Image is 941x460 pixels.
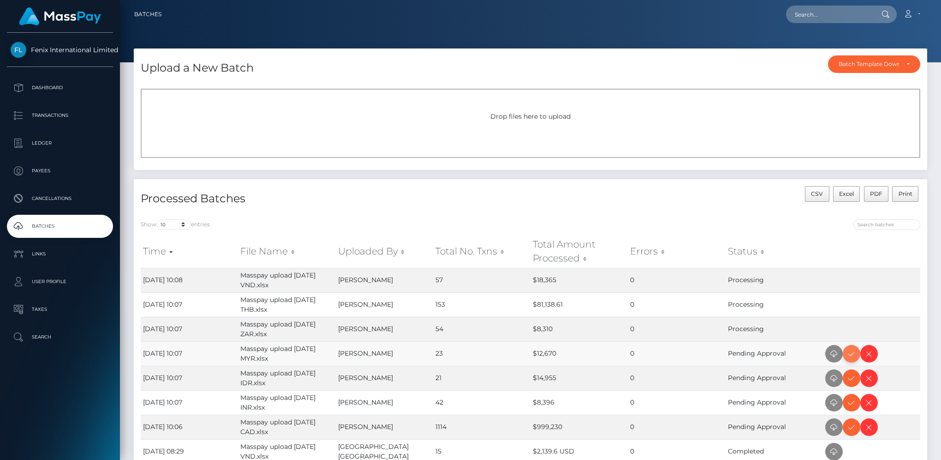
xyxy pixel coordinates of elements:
p: Ledger [11,136,109,150]
label: Show entries [141,219,210,230]
p: Links [11,247,109,261]
td: [PERSON_NAME] [336,292,433,317]
a: Transactions [7,104,113,127]
button: Excel [833,186,860,202]
th: Errors: activate to sort column ascending [628,235,725,268]
th: Time: activate to sort column ascending [141,235,238,268]
p: Taxes [11,303,109,316]
td: 0 [628,292,725,317]
p: Cancellations [11,192,109,206]
a: Payees [7,159,113,182]
td: [DATE] 10:07 [141,341,238,366]
td: 0 [628,341,725,366]
td: 0 [628,390,725,415]
th: Uploaded By: activate to sort column ascending [336,235,433,268]
td: Processing [726,317,823,341]
p: Batches [11,219,109,233]
td: [PERSON_NAME] [336,366,433,390]
td: Pending Approval [726,415,823,439]
td: $12,670 [530,341,628,366]
a: User Profile [7,270,113,293]
td: Masspay upload [DATE] THB.xlsx [238,292,335,317]
th: Status: activate to sort column ascending [726,235,823,268]
td: Masspay upload [DATE] CAD.xlsx [238,415,335,439]
td: [DATE] 10:08 [141,268,238,292]
td: 153 [433,292,530,317]
td: Masspay upload [DATE] VND.xlsx [238,268,335,292]
td: [PERSON_NAME] [336,415,433,439]
td: $999,230 [530,415,628,439]
td: Masspay upload [DATE] IDR.xlsx [238,366,335,390]
td: $18,365 [530,268,628,292]
th: Total No. Txns: activate to sort column ascending [433,235,530,268]
a: Cancellations [7,187,113,210]
span: Excel [839,190,854,197]
span: Drop files here to upload [490,112,571,121]
button: Batch Template Download [828,55,920,73]
th: Total Amount Processed: activate to sort column ascending [530,235,628,268]
td: [DATE] 10:07 [141,390,238,415]
a: Ledger [7,132,113,155]
button: CSV [805,186,829,202]
td: Masspay upload [DATE] ZAR.xlsx [238,317,335,341]
td: [PERSON_NAME] [336,341,433,366]
td: Masspay upload [DATE] MYR.xlsx [238,341,335,366]
td: 0 [628,268,725,292]
span: Print [899,190,912,197]
img: MassPay Logo [19,7,101,25]
td: $81,138.61 [530,292,628,317]
input: Search batches [853,219,920,230]
td: [DATE] 10:07 [141,317,238,341]
td: [PERSON_NAME] [336,390,433,415]
div: Batch Template Download [839,61,899,68]
td: $8,396 [530,390,628,415]
td: [DATE] 10:07 [141,366,238,390]
td: 21 [433,366,530,390]
td: Pending Approval [726,366,823,390]
td: 23 [433,341,530,366]
h4: Processed Batches [141,191,524,207]
td: 0 [628,415,725,439]
span: CSV [811,190,823,197]
td: 57 [433,268,530,292]
a: Links [7,242,113,266]
p: User Profile [11,275,109,289]
input: Search... [786,6,873,23]
p: Payees [11,164,109,178]
span: Fenix International Limited [7,46,113,54]
td: Pending Approval [726,390,823,415]
p: Search [11,330,109,344]
th: File Name: activate to sort column ascending [238,235,335,268]
a: Search [7,326,113,349]
td: [DATE] 10:06 [141,415,238,439]
h4: Upload a New Batch [141,60,254,76]
td: 0 [628,366,725,390]
td: $8,310 [530,317,628,341]
td: $14,955 [530,366,628,390]
a: Batches [134,5,161,24]
p: Dashboard [11,81,109,95]
button: Print [892,186,918,202]
td: 42 [433,390,530,415]
td: Pending Approval [726,341,823,366]
p: Transactions [11,109,109,122]
button: PDF [864,186,889,202]
a: Dashboard [7,76,113,99]
td: Masspay upload [DATE] INR.xlsx [238,390,335,415]
td: [PERSON_NAME] [336,268,433,292]
select: Showentries [156,219,191,230]
a: Taxes [7,298,113,321]
td: Processing [726,268,823,292]
img: Fenix International Limited [11,42,26,58]
a: Batches [7,215,113,238]
td: 1114 [433,415,530,439]
td: [DATE] 10:07 [141,292,238,317]
td: [PERSON_NAME] [336,317,433,341]
td: 54 [433,317,530,341]
td: 0 [628,317,725,341]
span: PDF [870,190,882,197]
td: Processing [726,292,823,317]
